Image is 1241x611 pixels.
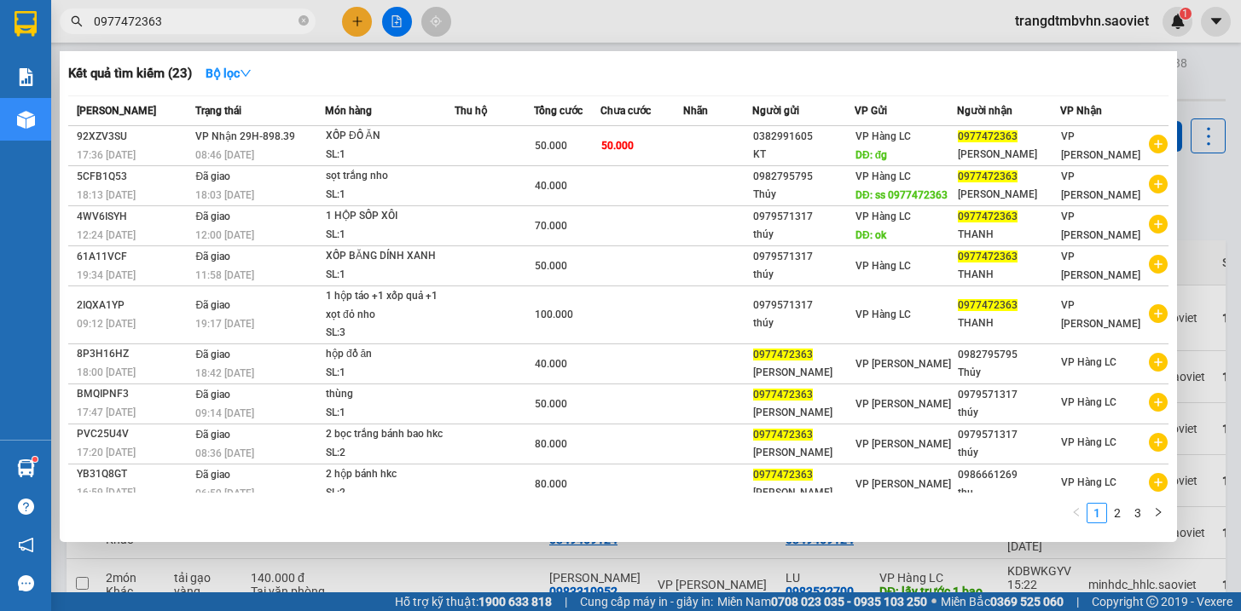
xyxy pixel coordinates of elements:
[753,444,854,462] div: [PERSON_NAME]
[195,210,230,222] span: Đã giao
[326,465,454,484] div: 2 hộp bánh hkc
[326,186,454,205] div: SL: 1
[195,105,241,117] span: Trạng thái
[326,247,454,266] div: XỐP BĂNG DÍNH XANH
[326,324,454,343] div: SL: 3
[855,149,887,161] span: DĐ: đg
[855,438,951,450] span: VP [PERSON_NAME]
[1149,135,1168,153] span: plus-circle
[1149,473,1168,492] span: plus-circle
[535,180,567,192] span: 40.000
[753,429,813,441] span: 0977472363
[195,487,254,499] span: 06:59 [DATE]
[1107,503,1128,523] li: 2
[855,260,911,272] span: VP Hàng LC
[958,251,1018,262] span: 0977472363
[77,105,156,117] span: [PERSON_NAME]
[958,426,1058,444] div: 0979571317
[535,260,567,272] span: 50.000
[1149,304,1168,323] span: plus-circle
[957,105,1012,117] span: Người nhận
[535,140,567,152] span: 50.000
[18,575,34,591] span: message
[535,358,567,370] span: 40.000
[855,308,911,320] span: VP Hàng LC
[77,168,190,186] div: 5CFB1Q53
[958,314,1058,332] div: THANH
[71,15,83,27] span: search
[195,318,254,330] span: 19:17 [DATE]
[77,229,136,241] span: 12:24 [DATE]
[1128,503,1148,523] li: 3
[1149,353,1168,372] span: plus-circle
[77,149,136,161] span: 17:36 [DATE]
[753,186,854,204] div: Thủy
[326,266,454,285] div: SL: 1
[958,210,1018,222] span: 0977472363
[855,130,911,142] span: VP Hàng LC
[855,170,911,182] span: VP Hàng LC
[535,398,567,410] span: 50.000
[206,66,252,80] strong: Bộ lọc
[195,189,254,201] span: 18:03 [DATE]
[326,167,454,186] div: sọt trắng nho
[77,385,190,403] div: BMQIPNF3
[1153,507,1163,517] span: right
[1061,476,1116,488] span: VP Hàng LC
[753,404,854,422] div: [PERSON_NAME]
[299,15,309,26] span: close-circle
[855,398,951,410] span: VP [PERSON_NAME]
[77,189,136,201] span: 18:13 [DATE]
[1149,215,1168,233] span: plus-circle
[326,444,454,463] div: SL: 2
[753,208,854,226] div: 0979571317
[77,406,136,418] span: 17:47 [DATE]
[18,537,34,553] span: notification
[32,457,38,462] sup: 1
[958,226,1058,244] div: THANH
[534,105,583,117] span: Tổng cước
[855,358,951,370] span: VP [PERSON_NAME]
[17,111,35,129] img: warehouse-icon
[195,130,295,142] span: VP Nhận 29H-898.39
[1087,503,1107,523] li: 1
[855,189,948,201] span: DĐ: ss 0977472363
[753,484,854,502] div: [PERSON_NAME]
[195,389,230,401] span: Đã giao
[1066,503,1087,523] button: left
[195,447,254,459] span: 08:36 [DATE]
[958,170,1018,182] span: 0977472363
[325,105,372,117] span: Món hàng
[753,128,854,146] div: 0382991605
[195,469,230,481] span: Đã giao
[18,499,34,515] span: question-circle
[958,346,1058,364] div: 0982795795
[958,299,1018,311] span: 0977472363
[77,465,190,483] div: YB31Q8GT
[195,229,254,241] span: 12:00 [DATE]
[77,248,190,266] div: 61A11VCF
[753,469,813,481] span: 0977472363
[77,425,190,443] div: PVC25U4V
[753,364,854,382] div: [PERSON_NAME]
[1061,356,1116,368] span: VP Hàng LC
[958,146,1058,164] div: [PERSON_NAME]
[192,60,265,87] button: Bộ lọcdown
[958,466,1058,484] div: 0986661269
[77,345,190,363] div: 8P3H16HZ
[17,68,35,86] img: solution-icon
[77,366,136,378] span: 18:00 [DATE]
[855,229,886,241] span: DĐ: ok
[195,349,230,360] span: Đã giao
[535,220,567,232] span: 70.000
[77,128,190,146] div: 92XZV3SU
[77,318,136,330] span: 09:12 [DATE]
[195,429,230,441] span: Đã giao
[535,438,567,450] span: 80.000
[753,266,854,284] div: thúy
[1087,504,1106,522] a: 1
[77,208,190,226] div: 4WV6ISYH
[326,226,454,245] div: SL: 1
[1071,507,1082,517] span: left
[326,385,454,404] div: thùng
